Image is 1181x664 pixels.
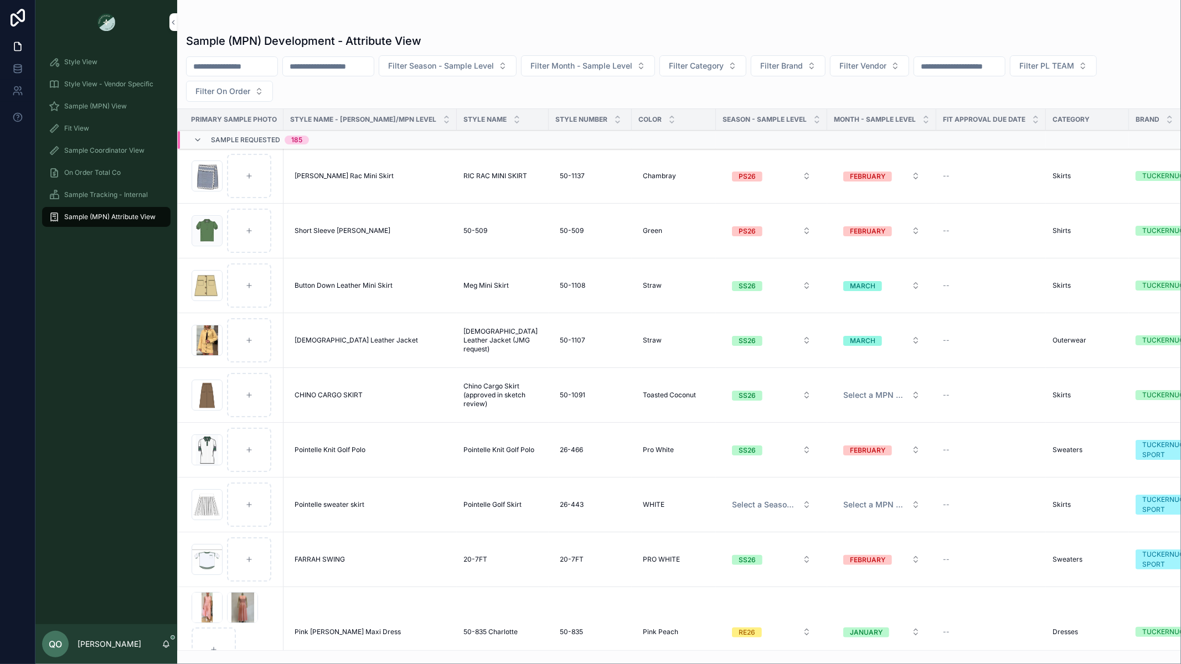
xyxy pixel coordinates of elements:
[723,385,820,405] button: Select Button
[643,172,676,180] span: Chambray
[943,226,1039,235] a: --
[943,172,1039,180] a: --
[739,445,756,455] div: SS26
[643,500,664,509] span: WHITE
[739,627,755,637] div: RE26
[834,276,929,295] button: Select Button
[834,330,929,350] button: Select Button
[295,445,365,454] span: Pointelle Knit Golf Polo
[295,500,364,509] span: Pointelle sweater skirt
[850,445,885,455] div: FEBRUARY
[290,115,436,124] span: Style Name - [PERSON_NAME]/MPN Level
[463,172,542,180] a: RIC RAC MINI SKIRT
[560,391,585,400] span: 50-1091
[555,331,625,349] a: 50-1107
[555,386,625,404] a: 50-1091
[463,115,507,124] span: Style Name
[295,226,390,235] span: Short Sleeve [PERSON_NAME]
[1053,445,1082,454] span: Sweaters
[42,52,171,72] a: Style View
[1053,627,1078,636] span: Dresses
[723,330,821,351] a: Select Button
[463,500,522,509] span: Pointelle Golf Skirt
[1053,172,1122,180] a: Skirts
[638,386,709,404] a: Toasted Coconut
[732,499,798,510] span: Select a Season on MPN Level
[295,172,394,180] span: [PERSON_NAME] Rac Mini Skirt
[295,391,363,400] span: CHINO CARGO SKIRT
[463,500,542,509] a: Pointelle Golf Skirt
[521,55,655,76] button: Select Button
[834,549,929,569] button: Select Button
[290,441,450,459] a: Pointelle Knit Golf Polo
[834,330,930,351] a: Select Button
[290,277,450,294] a: Button Down Leather Mini Skirt
[723,276,820,295] button: Select Button
[723,549,821,570] a: Select Button
[834,221,929,241] button: Select Button
[834,549,930,570] a: Select Button
[638,167,709,185] a: Chambray
[463,281,509,290] span: Meg Mini Skirt
[723,115,807,124] span: Season - Sample Level
[723,622,820,642] button: Select Button
[850,226,885,236] div: FEBRUARY
[739,391,756,401] div: SS26
[463,382,542,408] a: Chino Cargo Skirt (approved in sketch review)
[1053,445,1122,454] a: Sweaters
[638,115,662,124] span: Color
[560,172,585,180] span: 50-1137
[943,627,950,636] span: --
[560,226,584,235] span: 50-509
[638,551,709,568] a: PRO WHITE
[463,555,542,564] a: 20-7FT
[843,390,907,401] span: Select a MPN LEVEL ORDER MONTH
[723,165,821,186] a: Select Button
[555,496,625,513] a: 26-443
[739,281,756,291] div: SS26
[42,74,171,94] a: Style View - Vendor Specific
[1010,55,1097,76] button: Select Button
[463,226,542,235] a: 50-509
[463,172,527,180] span: RIC RAC MINI SKIRT
[555,167,625,185] a: 50-1137
[290,222,450,240] a: Short Sleeve [PERSON_NAME]
[850,336,875,346] div: MARCH
[1053,226,1122,235] a: Shirts
[1053,500,1071,509] span: Skirts
[290,331,450,349] a: [DEMOGRAPHIC_DATA] Leather Jacket
[843,499,907,510] span: Select a MPN LEVEL ORDER MONTH
[1053,281,1071,290] span: Skirts
[943,115,1025,124] span: Fit Approval Due Date
[560,500,584,509] span: 26-443
[834,115,916,124] span: MONTH - SAMPLE LEVEL
[463,327,542,354] span: [DEMOGRAPHIC_DATA] Leather Jacket (JMG request)
[943,500,950,509] span: --
[638,222,709,240] a: Green
[295,627,401,636] span: Pink [PERSON_NAME] Maxi Dress
[42,96,171,116] a: Sample (MPN) View
[723,220,821,241] a: Select Button
[739,336,756,346] div: SS26
[669,60,724,71] span: Filter Category
[1053,281,1122,290] a: Skirts
[638,331,709,349] a: Straw
[64,168,121,177] span: On Order Total Co
[42,207,171,227] a: Sample (MPN) Attribute View
[643,226,662,235] span: Green
[943,445,1039,454] a: --
[290,623,450,641] a: Pink [PERSON_NAME] Maxi Dress
[463,555,487,564] span: 20-7FT
[834,622,929,642] button: Select Button
[943,445,950,454] span: --
[186,33,421,49] h1: Sample (MPN) Development - Attribute View
[463,627,542,636] a: 50-835 Charlotte
[839,60,886,71] span: Filter Vendor
[42,163,171,183] a: On Order Total Co
[659,55,746,76] button: Select Button
[463,627,518,636] span: 50-835 Charlotte
[1053,226,1071,235] span: Shirts
[943,281,950,290] span: --
[560,555,584,564] span: 20-7FT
